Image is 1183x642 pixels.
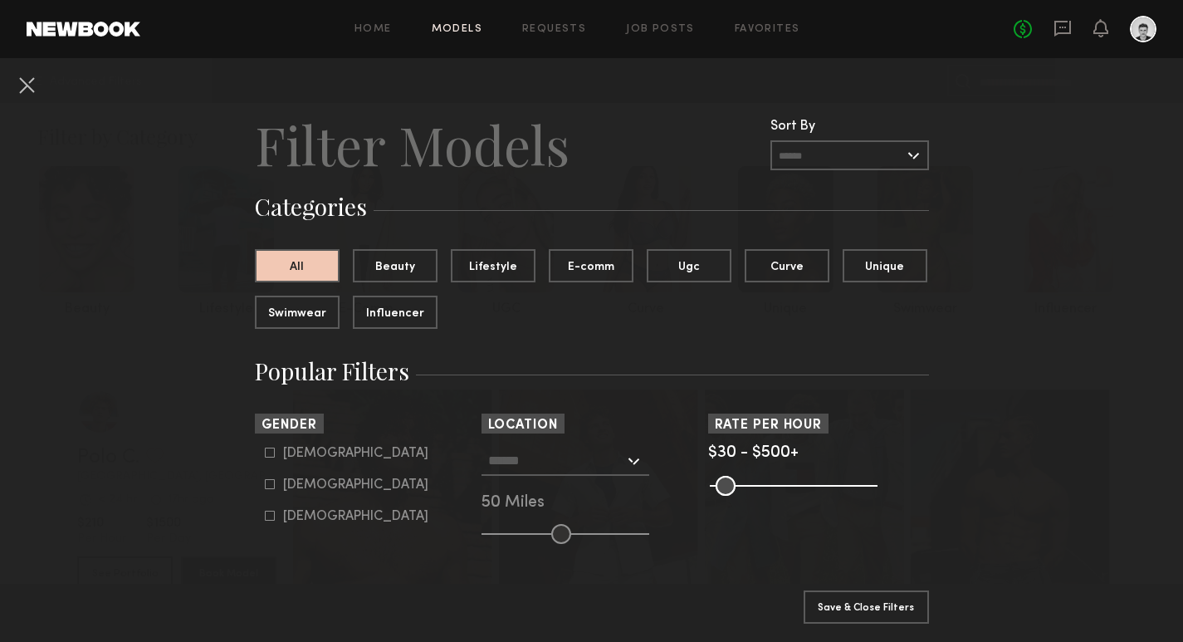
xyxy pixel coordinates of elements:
[843,249,927,282] button: Unique
[283,448,428,458] div: [DEMOGRAPHIC_DATA]
[482,496,702,511] div: 50 Miles
[549,249,633,282] button: E-comm
[255,355,929,387] h3: Popular Filters
[488,419,558,432] span: Location
[255,111,570,178] h2: Filter Models
[353,296,438,329] button: Influencer
[262,419,317,432] span: Gender
[647,249,731,282] button: Ugc
[745,249,829,282] button: Curve
[283,512,428,522] div: [DEMOGRAPHIC_DATA]
[735,24,800,35] a: Favorites
[522,24,586,35] a: Requests
[255,296,340,329] button: Swimwear
[13,71,40,98] button: Cancel
[255,191,929,223] h3: Categories
[770,120,929,134] div: Sort By
[432,24,482,35] a: Models
[13,71,40,101] common-close-button: Cancel
[708,445,799,461] span: $30 - $500+
[451,249,535,282] button: Lifestyle
[626,24,695,35] a: Job Posts
[353,249,438,282] button: Beauty
[283,480,428,490] div: [DEMOGRAPHIC_DATA]
[255,249,340,282] button: All
[715,419,823,432] span: Rate per Hour
[354,24,392,35] a: Home
[804,591,929,624] button: Save & Close Filters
